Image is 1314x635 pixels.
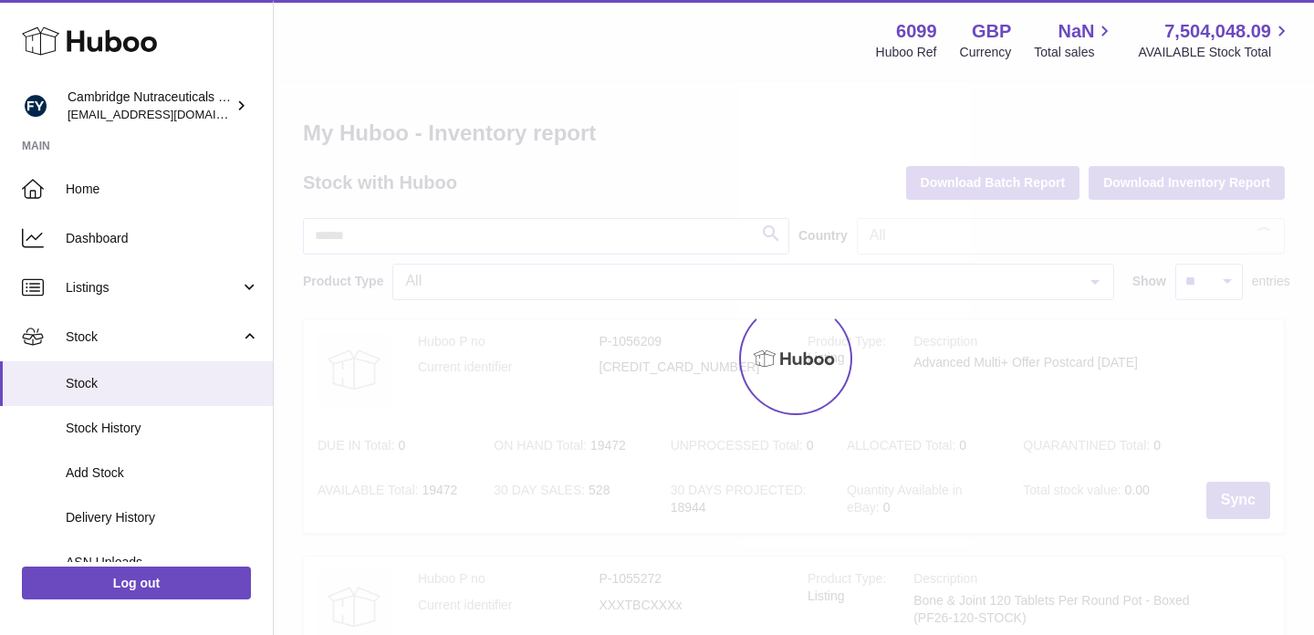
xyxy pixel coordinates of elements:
strong: 6099 [896,19,937,44]
span: Listings [66,279,240,297]
div: Currency [960,44,1012,61]
span: ASN Uploads [66,554,259,571]
div: Cambridge Nutraceuticals Ltd [68,88,232,123]
span: Delivery History [66,509,259,526]
span: NaN [1058,19,1094,44]
span: AVAILABLE Stock Total [1138,44,1292,61]
div: Huboo Ref [876,44,937,61]
span: Home [66,181,259,198]
span: Stock [66,328,240,346]
span: 7,504,048.09 [1164,19,1271,44]
a: 7,504,048.09 AVAILABLE Stock Total [1138,19,1292,61]
span: Stock [66,375,259,392]
span: [EMAIL_ADDRESS][DOMAIN_NAME] [68,107,268,121]
span: Total sales [1034,44,1115,61]
a: Log out [22,567,251,599]
span: Stock History [66,420,259,437]
span: Dashboard [66,230,259,247]
strong: GBP [972,19,1011,44]
span: Add Stock [66,464,259,482]
a: NaN Total sales [1034,19,1115,61]
img: huboo@camnutra.com [22,92,49,120]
